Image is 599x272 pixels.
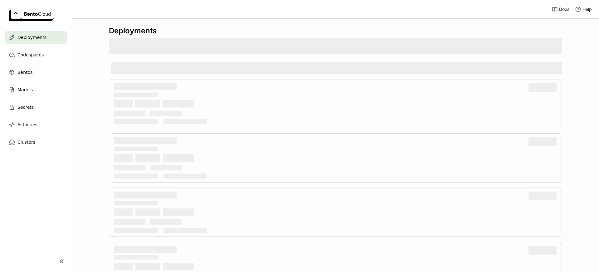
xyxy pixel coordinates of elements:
span: Deployments [17,34,46,41]
a: Docs [552,6,569,12]
a: Secrets [5,101,67,113]
span: Bentos [17,69,32,76]
span: Activities [17,121,37,128]
a: Activities [5,118,67,131]
span: Help [582,7,592,12]
a: Clusters [5,136,67,148]
a: Deployments [5,31,67,44]
span: Models [17,86,33,93]
div: Deployments [109,26,562,36]
a: Models [5,84,67,96]
img: logo [9,9,54,21]
span: Secrets [17,103,34,111]
span: Docs [559,7,569,12]
a: Bentos [5,66,67,79]
a: Codespaces [5,49,67,61]
div: Help [575,6,592,12]
span: Clusters [17,138,35,146]
span: Codespaces [17,51,44,59]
